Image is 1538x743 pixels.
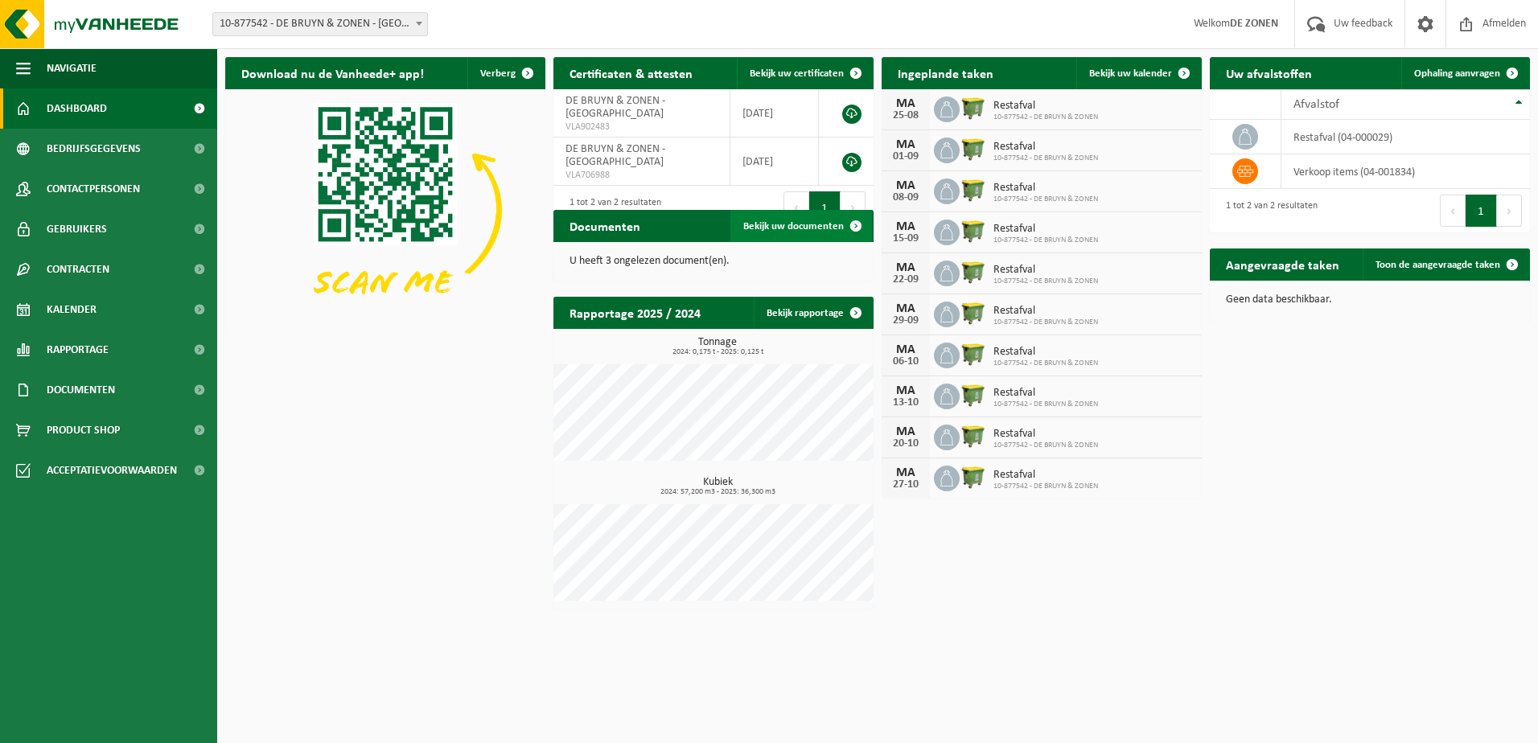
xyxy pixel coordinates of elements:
img: WB-1100-HPE-GN-50 [960,381,987,408]
span: 10-877542 - DE BRUYN & ZONEN - AALST [212,12,428,36]
div: 29-09 [890,315,922,326]
h2: Certificaten & attesten [553,57,709,88]
h2: Ingeplande taken [882,57,1010,88]
span: Toon de aangevraagde taken [1376,260,1500,270]
button: 1 [809,191,841,224]
span: 10-877542 - DE BRUYN & ZONEN [993,318,1098,327]
span: 2024: 0,175 t - 2025: 0,125 t [561,348,874,356]
div: MA [890,466,922,479]
a: Bekijk rapportage [754,297,872,329]
span: Bekijk uw kalender [1089,68,1172,79]
h2: Download nu de Vanheede+ app! [225,57,440,88]
span: 10-877542 - DE BRUYN & ZONEN [993,277,1098,286]
div: 20-10 [890,438,922,449]
span: 10-877542 - DE BRUYN & ZONEN - AALST [213,13,427,35]
a: Ophaling aanvragen [1401,57,1528,89]
span: Bekijk uw documenten [743,221,844,232]
div: MA [890,343,922,356]
div: 1 tot 2 van 2 resultaten [561,190,661,225]
span: Documenten [47,370,115,410]
button: 1 [1466,195,1497,227]
a: Bekijk uw certificaten [737,57,872,89]
h2: Uw afvalstoffen [1210,57,1328,88]
h3: Kubiek [561,477,874,496]
strong: DE ZONEN [1230,18,1278,30]
div: 27-10 [890,479,922,491]
span: 10-877542 - DE BRUYN & ZONEN [993,195,1098,204]
span: Restafval [993,182,1098,195]
img: WB-1100-HPE-GN-50 [960,217,987,244]
p: Geen data beschikbaar. [1226,294,1514,306]
span: Restafval [993,346,1098,359]
span: 10-877542 - DE BRUYN & ZONEN [993,441,1098,450]
button: Previous [1440,195,1466,227]
button: Next [841,191,866,224]
div: MA [890,179,922,192]
div: MA [890,261,922,274]
span: Contracten [47,249,109,289]
div: MA [890,138,922,151]
div: 22-09 [890,274,922,285]
span: Restafval [993,469,1098,482]
img: WB-1100-HPE-GN-50 [960,135,987,162]
img: WB-1100-HPE-GN-50 [960,422,987,449]
img: WB-1100-HPE-GN-50 [960,463,987,491]
div: MA [890,384,922,397]
span: 10-877542 - DE BRUYN & ZONEN [993,236,1098,245]
span: Product Shop [47,410,120,450]
span: Verberg [480,68,516,79]
img: WB-1100-HPE-GN-50 [960,299,987,326]
div: MA [890,425,922,438]
img: WB-1100-HPE-GN-50 [960,176,987,203]
span: Restafval [993,428,1098,441]
span: 10-877542 - DE BRUYN & ZONEN [993,482,1098,491]
span: 10-877542 - DE BRUYN & ZONEN [993,113,1098,122]
img: WB-1100-HPE-GN-50 [960,340,987,367]
p: U heeft 3 ongelezen document(en). [570,256,857,267]
td: restafval (04-000029) [1281,120,1530,154]
span: Acceptatievoorwaarden [47,450,177,491]
img: WB-1100-HPE-GN-50 [960,258,987,285]
div: 08-09 [890,192,922,203]
span: 10-877542 - DE BRUYN & ZONEN [993,359,1098,368]
a: Toon de aangevraagde taken [1363,248,1528,281]
button: Verberg [467,57,544,89]
div: 15-09 [890,233,922,244]
td: verkoop items (04-001834) [1281,154,1530,189]
button: Previous [783,191,809,224]
span: Restafval [993,100,1098,113]
span: Restafval [993,223,1098,236]
span: Dashboard [47,88,107,129]
span: Ophaling aanvragen [1414,68,1500,79]
div: 13-10 [890,397,922,408]
span: VLA902483 [565,121,718,133]
span: VLA706988 [565,169,718,182]
td: [DATE] [730,89,819,138]
span: 10-877542 - DE BRUYN & ZONEN [993,154,1098,163]
div: MA [890,220,922,233]
span: DE BRUYN & ZONEN - [GEOGRAPHIC_DATA] [565,143,665,168]
span: Bekijk uw certificaten [750,68,844,79]
div: 25-08 [890,110,922,121]
div: 06-10 [890,356,922,367]
h2: Rapportage 2025 / 2024 [553,297,717,328]
span: 10-877542 - DE BRUYN & ZONEN [993,400,1098,409]
button: Next [1497,195,1522,227]
div: 1 tot 2 van 2 resultaten [1218,193,1318,228]
a: Bekijk uw documenten [730,210,872,242]
td: [DATE] [730,138,819,186]
span: Restafval [993,264,1098,277]
span: Contactpersonen [47,169,140,209]
span: Restafval [993,387,1098,400]
span: 2024: 57,200 m3 - 2025: 36,300 m3 [561,488,874,496]
h3: Tonnage [561,337,874,356]
span: Restafval [993,305,1098,318]
img: WB-1100-HPE-GN-50 [960,94,987,121]
h2: Documenten [553,210,656,241]
span: Gebruikers [47,209,107,249]
div: MA [890,97,922,110]
span: DE BRUYN & ZONEN - [GEOGRAPHIC_DATA] [565,95,665,120]
span: Bedrijfsgegevens [47,129,141,169]
div: 01-09 [890,151,922,162]
span: Restafval [993,141,1098,154]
